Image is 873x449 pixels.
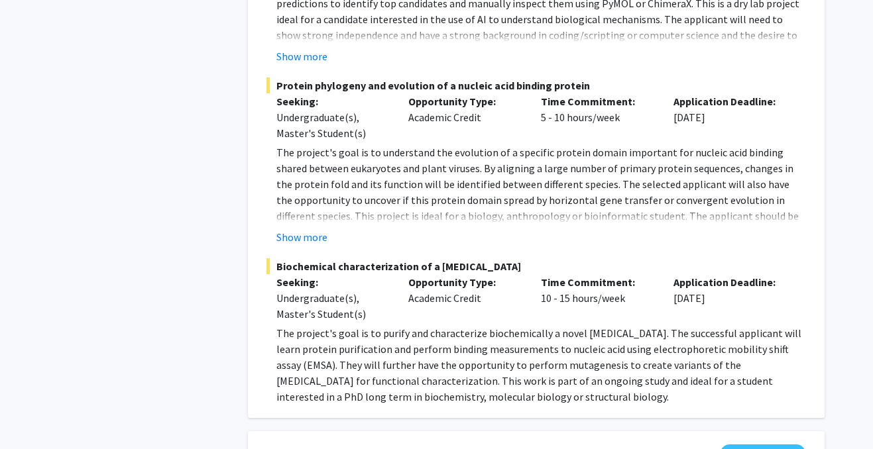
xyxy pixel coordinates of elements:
[541,93,654,109] p: Time Commitment:
[266,77,806,93] span: Protein phylogeny and evolution of a nucleic acid binding protein
[276,325,806,405] p: The project's goal is to purify and characterize biochemically a novel [MEDICAL_DATA]. The succes...
[541,274,654,290] p: Time Commitment:
[398,93,531,141] div: Academic Credit
[276,290,389,322] div: Undergraduate(s), Master's Student(s)
[276,48,327,64] button: Show more
[398,274,531,322] div: Academic Credit
[276,93,389,109] p: Seeking:
[673,93,786,109] p: Application Deadline:
[673,274,786,290] p: Application Deadline:
[531,93,664,141] div: 5 - 10 hours/week
[276,274,389,290] p: Seeking:
[10,389,56,439] iframe: Chat
[664,93,796,141] div: [DATE]
[664,274,796,322] div: [DATE]
[408,93,521,109] p: Opportunity Type:
[266,258,806,274] span: Biochemical characterization of a [MEDICAL_DATA]
[531,274,664,322] div: 10 - 15 hours/week
[276,144,806,256] p: The project's goal is to understand the evolution of a specific protein domain important for nucl...
[408,274,521,290] p: Opportunity Type:
[276,229,327,245] button: Show more
[276,109,389,141] div: Undergraduate(s), Master's Student(s)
